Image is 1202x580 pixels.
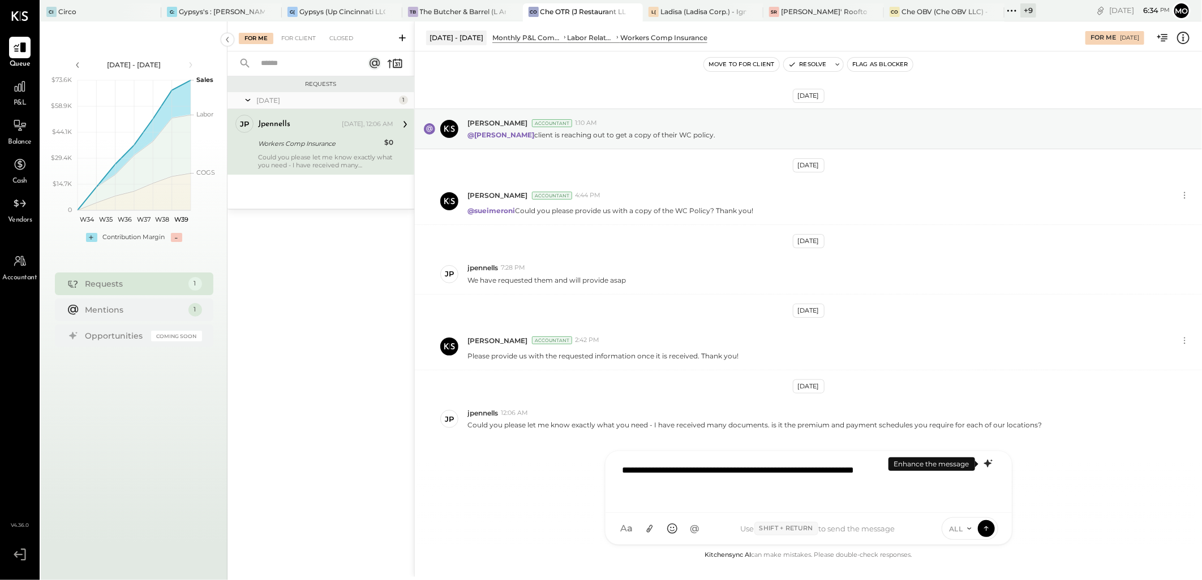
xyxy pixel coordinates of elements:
text: Sales [196,76,213,84]
p: client is reaching out to get a copy of their WC policy. [467,130,715,140]
div: [DATE] [793,234,825,248]
div: jpennells [258,119,290,130]
a: P&L [1,76,39,109]
span: [PERSON_NAME] [467,336,527,345]
div: jp [445,269,454,279]
span: 4:44 PM [575,191,600,200]
div: For Me [239,33,273,44]
div: Che OTR (J Restaurant LLC) - Ignite [540,7,626,16]
div: Ci [46,7,57,17]
div: TB [408,7,418,17]
div: Accountant [532,192,572,200]
text: W39 [174,215,188,223]
span: Cash [12,176,27,187]
div: Coming Soon [151,331,202,341]
div: [DATE] [1109,5,1170,16]
div: Gypsys (Up Cincinnati LLC) - Ignite [299,7,385,16]
div: For Me [1091,33,1116,42]
div: [DATE] [793,89,825,103]
a: Vendors [1,193,39,226]
span: ALL [949,524,963,534]
span: 1:10 AM [575,119,597,128]
div: copy link [1095,5,1106,16]
button: @ [685,518,705,539]
div: + 9 [1020,3,1036,18]
div: G: [167,7,177,17]
strong: @[PERSON_NAME] [467,131,534,139]
div: [DATE], 12:06 AM [342,120,393,129]
div: Requests [85,278,183,289]
span: jpennells [467,263,498,272]
div: 1 [188,277,202,291]
button: Move to for client [704,58,779,71]
div: Circo [58,7,76,16]
div: SR [769,7,779,17]
div: Use to send the message [705,522,931,535]
div: [DATE] [793,379,825,393]
text: COGS [196,169,215,177]
div: CO [529,7,539,17]
div: - [171,233,182,242]
text: W36 [117,215,131,223]
span: 12:06 AM [501,409,528,418]
button: Flag as Blocker [848,58,913,71]
text: Labor [196,110,213,118]
div: Requests [233,80,409,88]
p: Could you please provide us with a copy of the WC Policy? Thank you! [467,206,753,215]
div: Accountant [532,336,572,344]
a: Accountant [1,250,39,283]
span: Balance [8,137,32,148]
text: $58.9K [51,102,72,110]
text: W35 [99,215,113,223]
div: Monthly P&L Comparison [492,33,562,42]
div: Che OBV (Che OBV LLC) - Ignite [901,7,988,16]
span: [PERSON_NAME] [467,118,527,128]
a: Cash [1,154,39,187]
span: [PERSON_NAME] [467,191,527,200]
div: Closed [324,33,359,44]
div: Labor Related Expenses [568,33,615,42]
div: jp [445,414,454,425]
div: G( [287,7,298,17]
span: Queue [10,59,31,70]
span: @ [690,523,699,534]
p: We have requested them and will provide asap [467,275,626,285]
div: Mentions [85,304,183,315]
strong: @sueimeroni [467,206,515,215]
span: P&L [14,98,27,109]
div: + [86,233,97,242]
div: CO [890,7,900,17]
text: $14.7K [53,180,72,188]
a: Queue [1,37,39,70]
div: jp [240,119,249,129]
div: Workers Comp Insurance [258,138,381,149]
span: Accountant [3,273,37,283]
div: Ladisa (Ladisa Corp.) - Ignite [660,7,746,16]
text: W37 [136,215,150,223]
text: W34 [80,215,95,223]
div: [PERSON_NAME]' Rooftop - Ignite [781,7,867,16]
div: [DATE] [256,96,396,105]
div: 1 [399,96,408,105]
div: [DATE] [793,304,825,318]
div: Accountant [532,119,572,127]
span: 2:42 PM [575,336,599,345]
text: $29.4K [51,154,72,162]
p: Could you please let me know exactly what you need - I have received many documents. is it the pr... [467,420,1042,430]
span: 7:28 PM [501,263,525,272]
button: Resolve [784,58,831,71]
p: Please provide us with the requested information once it is received. Thank you! [467,351,739,361]
span: jpennells [467,408,498,418]
div: [DATE] - [DATE] [426,31,487,45]
span: a [628,523,633,534]
div: [DATE] [793,158,825,172]
div: $0 [384,137,393,148]
a: Balance [1,115,39,148]
div: L( [649,7,659,17]
div: The Butcher & Barrel (L Argento LLC) - [GEOGRAPHIC_DATA] [420,7,506,16]
span: Shift + Return [754,522,818,535]
div: [DATE] - [DATE] [86,60,182,70]
div: Workers Comp Insurance [620,33,707,42]
span: Vendors [8,215,32,226]
text: W38 [155,215,169,223]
